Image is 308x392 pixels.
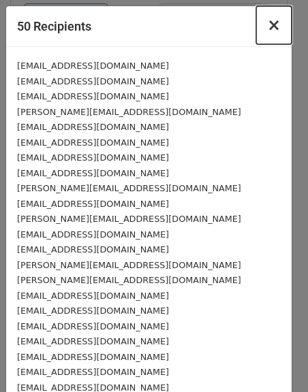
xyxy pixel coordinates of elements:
[17,168,169,178] small: [EMAIL_ADDRESS][DOMAIN_NAME]
[17,61,169,71] small: [EMAIL_ADDRESS][DOMAIN_NAME]
[17,321,169,331] small: [EMAIL_ADDRESS][DOMAIN_NAME]
[256,6,292,44] button: Close
[17,352,169,362] small: [EMAIL_ADDRESS][DOMAIN_NAME]
[17,275,241,285] small: [PERSON_NAME][EMAIL_ADDRESS][DOMAIN_NAME]
[17,91,169,101] small: [EMAIL_ADDRESS][DOMAIN_NAME]
[17,76,169,86] small: [EMAIL_ADDRESS][DOMAIN_NAME]
[17,336,169,346] small: [EMAIL_ADDRESS][DOMAIN_NAME]
[17,214,241,224] small: [PERSON_NAME][EMAIL_ADDRESS][DOMAIN_NAME]
[17,107,241,117] small: [PERSON_NAME][EMAIL_ADDRESS][DOMAIN_NAME]
[17,122,169,132] small: [EMAIL_ADDRESS][DOMAIN_NAME]
[240,327,308,392] iframe: Chat Widget
[17,137,169,148] small: [EMAIL_ADDRESS][DOMAIN_NAME]
[267,16,281,35] span: ×
[17,367,169,377] small: [EMAIL_ADDRESS][DOMAIN_NAME]
[17,291,169,301] small: [EMAIL_ADDRESS][DOMAIN_NAME]
[17,229,169,240] small: [EMAIL_ADDRESS][DOMAIN_NAME]
[17,199,169,209] small: [EMAIL_ADDRESS][DOMAIN_NAME]
[17,17,91,35] h5: 50 Recipients
[17,306,169,316] small: [EMAIL_ADDRESS][DOMAIN_NAME]
[17,244,169,255] small: [EMAIL_ADDRESS][DOMAIN_NAME]
[17,260,241,270] small: [PERSON_NAME][EMAIL_ADDRESS][DOMAIN_NAME]
[17,152,169,163] small: [EMAIL_ADDRESS][DOMAIN_NAME]
[17,183,241,193] small: [PERSON_NAME][EMAIL_ADDRESS][DOMAIN_NAME]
